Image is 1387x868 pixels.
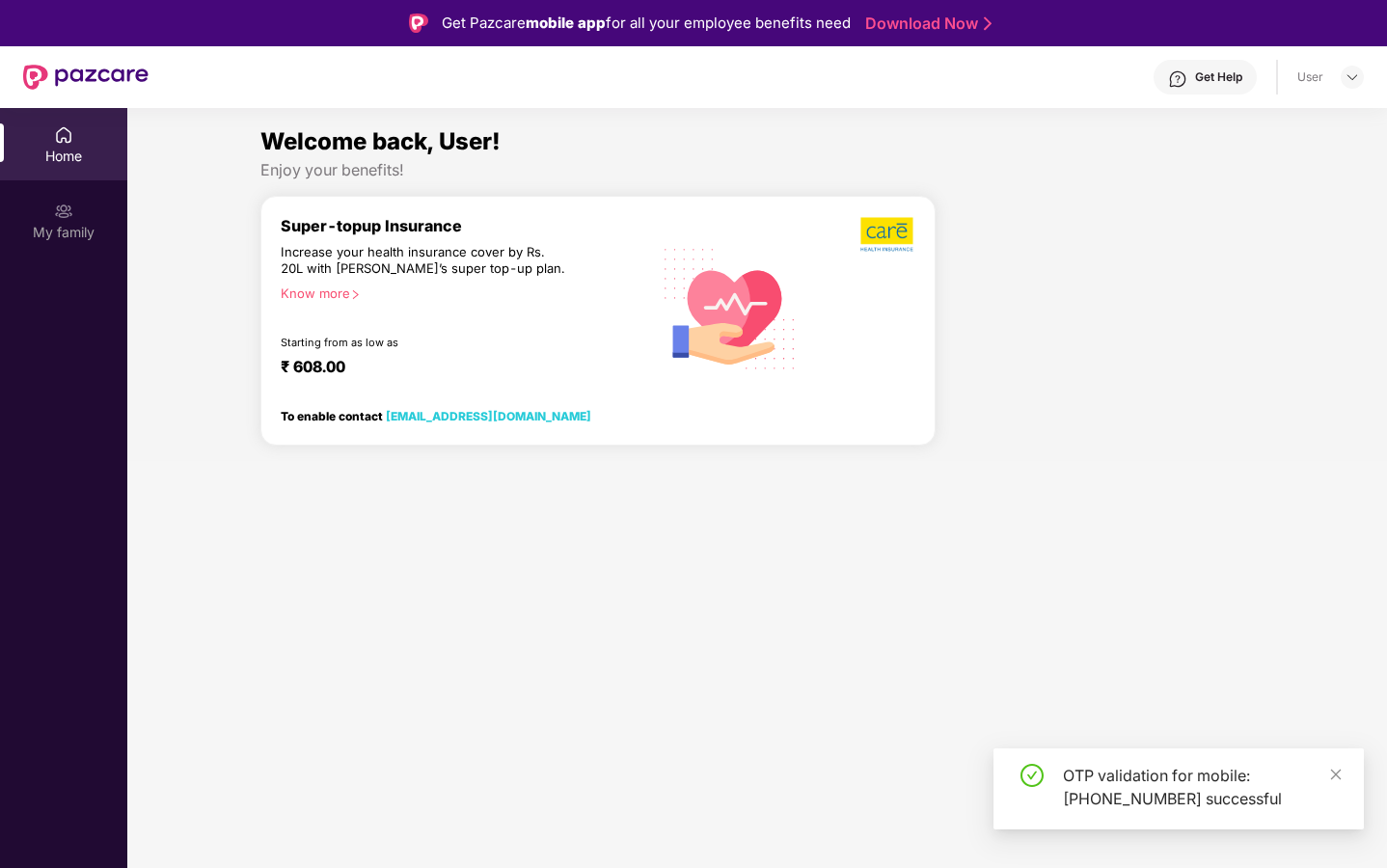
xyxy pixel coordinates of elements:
span: Welcome back, User! [260,127,501,155]
img: svg+xml;base64,PHN2ZyB3aWR0aD0iMjAiIGhlaWdodD0iMjAiIHZpZXdCb3g9IjAgMCAyMCAyMCIgZmlsbD0ibm9uZSIgeG... [54,202,73,221]
div: Super-topup Insurance [281,216,651,235]
div: Know more [281,285,639,299]
img: svg+xml;base64,PHN2ZyBpZD0iSG9tZSIgeG1sbnM9Imh0dHA6Ly93d3cudzMub3JnLzIwMDAvc3ZnIiB3aWR0aD0iMjAiIG... [54,125,73,145]
img: Logo [409,14,428,33]
div: Get Help [1195,69,1242,85]
img: Stroke [984,14,992,34]
a: Download Now [865,14,986,34]
div: ₹ 608.00 [281,357,632,380]
div: To enable contact [281,409,591,422]
div: Get Pazcare for all your employee benefits need [442,12,851,35]
img: svg+xml;base64,PHN2ZyBpZD0iSGVscC0zMngzMiIgeG1sbnM9Imh0dHA6Ly93d3cudzMub3JnLzIwMDAvc3ZnIiB3aWR0aD... [1168,69,1187,89]
div: User [1297,69,1323,85]
div: Increase your health insurance cover by Rs. 20L with [PERSON_NAME]’s super top-up plan. [281,244,568,278]
div: Starting from as low as [281,336,569,349]
strong: mobile app [526,14,606,32]
img: New Pazcare Logo [23,65,149,90]
span: check-circle [1020,764,1044,787]
span: close [1329,768,1343,781]
div: Enjoy your benefits! [260,160,1255,180]
img: svg+xml;base64,PHN2ZyBpZD0iRHJvcGRvd24tMzJ4MzIiIHhtbG5zPSJodHRwOi8vd3d3LnczLm9yZy8yMDAwL3N2ZyIgd2... [1345,69,1360,85]
span: right [350,289,361,300]
div: OTP validation for mobile: [PHONE_NUMBER] successful [1063,764,1341,810]
a: [EMAIL_ADDRESS][DOMAIN_NAME] [386,409,591,423]
img: b5dec4f62d2307b9de63beb79f102df3.png [860,216,915,253]
img: svg+xml;base64,PHN2ZyB4bWxucz0iaHR0cDovL3d3dy53My5vcmcvMjAwMC9zdmciIHhtbG5zOnhsaW5rPSJodHRwOi8vd3... [651,227,810,388]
